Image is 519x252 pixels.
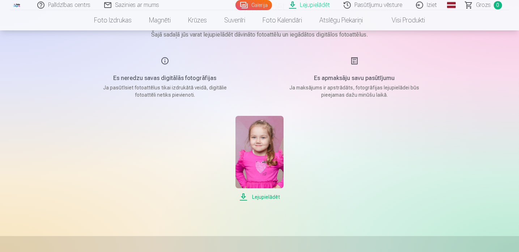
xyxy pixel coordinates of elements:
[85,10,140,30] a: Foto izdrukas
[311,10,371,30] a: Atslēgu piekariņi
[216,10,254,30] a: Suvenīri
[235,193,284,201] span: Lejupielādēt
[286,74,423,83] h5: Es apmaksāju savu pasūtījumu
[494,1,502,9] span: 0
[140,10,179,30] a: Magnēti
[286,84,423,98] p: Ja maksājums ir apstrādāts, fotogrāfijas lejupielādei būs pieejamas dažu minūšu laikā.
[371,10,434,30] a: Visi produkti
[254,10,311,30] a: Foto kalendāri
[476,1,491,9] span: Grozs
[96,74,234,83] h5: Es neredzu savas digitālās fotogrāfijas
[13,3,21,7] img: /fa1
[235,116,284,201] a: Lejupielādēt
[96,84,234,98] p: Ja pasūtīsiet fotoattēlus tikai izdrukātā veidā, digitālie fotoattēli netiks pievienoti.
[79,30,441,39] p: Šajā sadaļā jūs varat lejupielādēt dāvināto fotoattēlu un iegādātos digitālos fotoattēlus.
[179,10,216,30] a: Krūzes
